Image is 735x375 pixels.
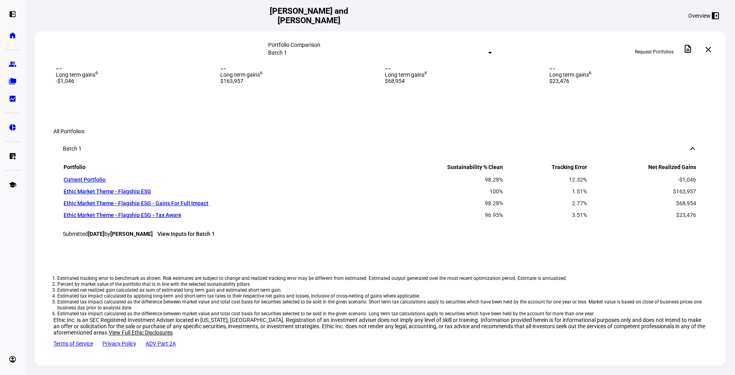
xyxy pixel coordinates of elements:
[53,317,707,336] div: Ethic Inc. is an SEC Registered Investment Adviser located in [US_STATE], [GEOGRAPHIC_DATA]. Regi...
[549,72,592,78] span: Long term gains
[9,77,16,85] eth-mat-symbol: folder_copy
[5,28,20,43] a: home
[57,281,703,287] li: Percent by market value of the portfolio that is in line with the selected sustainability pillars.
[9,152,16,160] eth-mat-symbol: list_alt_add
[220,72,263,78] span: Long term gains
[64,212,181,218] a: Ethic Market Theme - Flagship ESG - Tax Aware
[704,45,713,54] mat-icon: close
[63,231,697,237] div: Submitted
[104,231,153,237] span: by
[268,50,287,56] mat-select-trigger: Batch 1
[146,340,176,347] a: ADV Part 2A
[588,210,697,221] td: $23,476
[385,72,427,78] span: Long term gains
[53,128,707,134] div: All Portfolios
[688,144,697,153] mat-icon: keyboard_arrow_down
[268,42,492,48] div: Portfolio Comparison
[380,186,503,197] td: 100%
[589,70,592,76] sup: 6
[588,198,697,209] td: $68,954
[57,276,703,281] li: Estimated tracking error to benchmark as shown. Risk estimates are subject to change and realized...
[64,176,106,183] a: Current Portfolio
[9,10,16,18] eth-mat-symbol: left_panel_open
[110,231,153,237] strong: [PERSON_NAME]
[57,293,703,299] li: Estimated tax impact calculated by applying long-term and short-term tax rates to their respectiv...
[102,340,136,347] a: Privacy Policy
[380,164,503,173] th: Sustainability % Clean
[629,46,680,58] button: Request Portfolios
[64,200,208,206] a: Ethic Market Theme - Flagship ESG - Gains For Full Impact
[380,198,503,209] td: 98.28%
[57,287,703,293] li: Estimated net realized gain calculated as sum of estimated long term gain and estimated short ter...
[9,60,16,68] eth-mat-symbol: group
[504,210,587,221] td: 3.51%
[683,44,693,53] mat-icon: description
[588,186,697,197] td: $163,957
[56,78,211,84] div: -$1,046
[688,13,711,19] div: Overview
[9,181,16,189] eth-mat-symbol: school
[109,329,173,336] span: View Full Ethic Disclosures
[5,91,20,107] a: bid_landscape
[380,174,503,185] td: 98.28%
[380,210,503,221] td: 96.95%
[9,123,16,131] eth-mat-symbol: pie_chart
[504,186,587,197] td: 1.51%
[220,78,375,84] div: $163,957
[5,56,20,72] a: group
[682,9,726,22] button: Overview
[9,355,16,363] eth-mat-symbol: account_circle
[711,11,720,20] mat-icon: left_panel_close
[588,174,697,185] td: -$1,046
[5,119,20,135] a: pie_chart
[504,174,587,185] td: 12.32%
[63,145,82,152] div: Batch 1
[265,6,353,25] h2: [PERSON_NAME] and [PERSON_NAME]
[635,46,674,58] span: Request Portfolios
[9,31,16,39] eth-mat-symbol: home
[95,70,98,76] sup: 6
[504,164,587,173] th: Tracking Error
[64,188,151,195] a: Ethic Market Theme - Flagship ESG
[504,198,587,209] td: 2.77%
[5,74,20,89] a: folder_copy
[9,95,16,103] eth-mat-symbol: bid_landscape
[88,231,104,237] strong: [DATE]
[64,164,379,173] th: Portfolio
[385,78,540,84] div: $68,954
[57,299,703,311] li: Estimated tax impact calculated as the difference between market value and total cost basis for s...
[57,311,703,317] li: Estimated tax impact calculated as the difference between market value and total cost basis for s...
[549,78,704,84] div: $23,476
[588,164,697,173] th: Net Realized Gains
[424,70,427,76] sup: 6
[53,340,93,347] a: Terms of Service
[260,70,263,76] sup: 6
[56,72,98,78] span: Long term gains
[157,231,215,237] a: View Inputs for Batch 1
